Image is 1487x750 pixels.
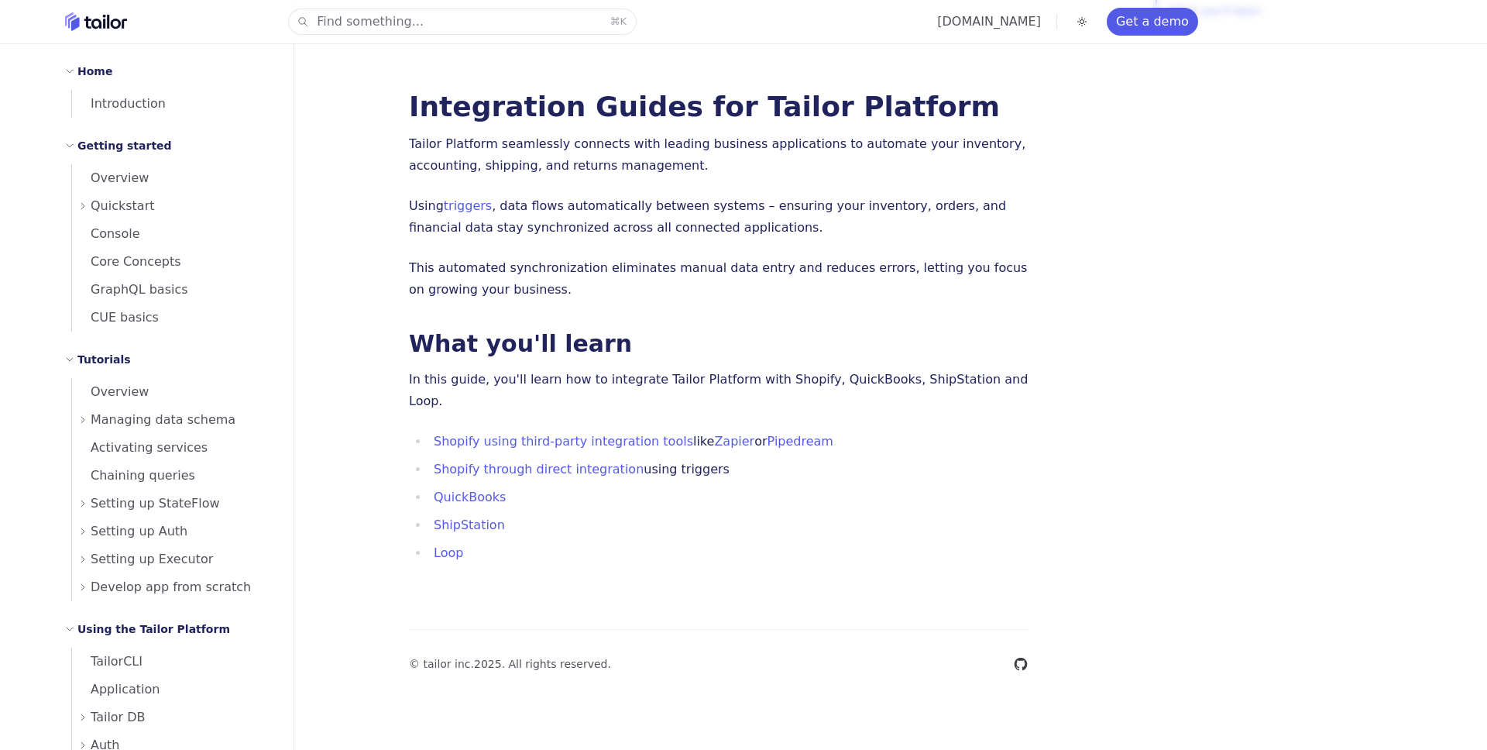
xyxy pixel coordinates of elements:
span: CUE basics [72,310,159,325]
h2: Home [77,62,112,81]
h2: Tutorials [77,350,131,369]
h1: Integration Guides for Tailor Platform [409,93,1029,121]
span: Setting up Auth [91,521,187,542]
span: Tailor DB [91,707,146,728]
a: ShipStation [434,518,505,532]
span: Quickstart [91,195,155,217]
a: Shopify using third-party integration tools [434,434,693,449]
a: Console [72,220,275,248]
span: Introduction [72,96,166,111]
span: Setting up Executor [91,549,213,570]
a: [DOMAIN_NAME] [937,14,1041,29]
a: triggers [444,198,492,213]
a: Zapier [714,434,754,449]
p: Tailor Platform seamlessly connects with leading business applications to automate your inventory... [409,133,1029,177]
a: Shopify through direct integration [434,462,644,476]
a: CUE basics [72,304,275,332]
p: This automated synchronization eliminates manual data entry and reduces errors, letting you focus... [409,257,1029,301]
kbd: ⌘ [610,15,620,27]
span: GraphQL basics [72,282,188,297]
a: Application [72,676,275,704]
p: © tailor inc. 2025 . All rights reserved. [409,655,611,673]
button: Toggle dark mode [1073,12,1091,31]
p: In this guide, you'll learn how to integrate Tailor Platform with Shopify, QuickBooks, ShipStatio... [409,369,1029,412]
span: Managing data schema [91,409,235,431]
li: like or [429,431,1029,452]
a: What you'll learn [409,330,632,357]
a: Home [65,12,127,31]
a: Overview [72,378,275,406]
a: Core Concepts [72,248,275,276]
span: TailorCLI [72,654,143,669]
a: Activating services [72,434,275,462]
span: Application [72,682,160,697]
li: using triggers [429,459,1029,480]
span: Overview [72,384,149,399]
p: Using , data flows automatically between systems – ensuring your inventory, orders, and financial... [409,195,1029,239]
h2: Using the Tailor Platform [77,620,230,638]
a: Get a demo [1107,8,1198,36]
span: Setting up StateFlow [91,493,220,514]
a: TailorCLI [72,648,275,676]
span: Chaining queries [72,468,195,483]
a: Overview [72,164,275,192]
a: Chaining queries [72,462,275,490]
a: GraphQL basics [72,276,275,304]
a: Loop [434,545,463,560]
a: Pipedream [768,434,833,449]
a: Introduction [72,90,275,118]
span: Develop app from scratch [91,576,251,598]
span: Console [72,226,140,241]
span: Core Concepts [72,254,181,269]
button: Find something...⌘K [289,9,636,34]
a: QuickBooks [434,490,506,504]
span: Overview [72,170,149,185]
span: Activating services [72,440,208,455]
kbd: K [620,15,627,27]
h2: Getting started [77,136,172,155]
